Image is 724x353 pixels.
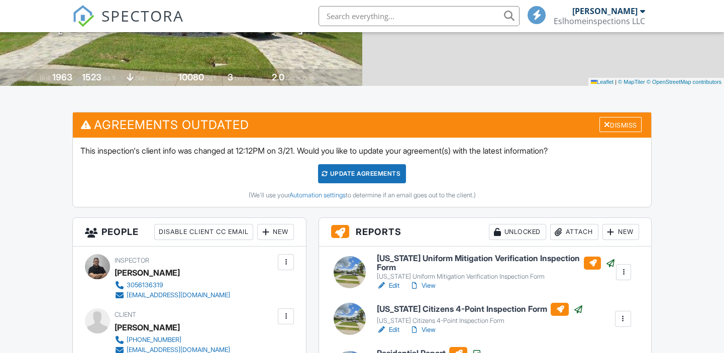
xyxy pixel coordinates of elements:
[40,74,51,82] span: Built
[127,291,230,299] div: [EMAIL_ADDRESS][DOMAIN_NAME]
[127,281,163,289] div: 3056136319
[376,273,615,281] div: [US_STATE] Uniform Mitigation Verification Inspection Form
[376,281,399,291] a: Edit
[115,290,230,300] a: [EMAIL_ADDRESS][DOMAIN_NAME]
[376,254,615,272] h6: [US_STATE] Uniform Mitigation Verification Inspection Form
[319,218,651,247] h3: Reports
[115,265,180,280] div: [PERSON_NAME]
[101,5,184,26] span: SPECTORA
[376,303,583,316] h6: [US_STATE] Citizens 4-Point Inspection Form
[572,6,638,16] div: [PERSON_NAME]
[647,79,721,85] a: © OpenStreetMap contributors
[115,311,136,318] span: Client
[135,74,146,82] span: slab
[156,74,177,82] span: Lot Size
[115,257,149,264] span: Inspector
[602,224,639,240] div: New
[257,224,294,240] div: New
[228,72,233,82] div: 3
[272,72,284,82] div: 2.0
[72,5,94,27] img: The Best Home Inspection Software - Spectora
[409,325,435,335] a: View
[376,325,399,335] a: Edit
[103,74,117,82] span: sq. ft.
[73,138,651,207] div: This inspection's client info was changed at 12:12PM on 3/21. Would you like to update your agree...
[80,191,644,199] div: (We'll use your to determine if an email goes out to the client.)
[376,254,615,281] a: [US_STATE] Uniform Mitigation Verification Inspection Form [US_STATE] Uniform Mitigation Verifica...
[286,74,315,82] span: bathrooms
[178,72,204,82] div: 10080
[73,112,651,137] h3: Agreements Outdated
[72,14,184,35] a: SPECTORA
[319,6,520,26] input: Search everything...
[489,224,546,240] div: Unlocked
[615,79,616,85] span: |
[618,79,645,85] a: © MapTiler
[376,303,583,325] a: [US_STATE] Citizens 4-Point Inspection Form [US_STATE] Citizens 4-Point Inspection Form
[409,281,435,291] a: View
[554,16,645,26] div: Eslhomeinspections LLC
[235,74,262,82] span: bedrooms
[205,74,218,82] span: sq.ft.
[115,335,230,345] a: [PHONE_NUMBER]
[599,117,642,133] div: Dismiss
[550,224,598,240] div: Attach
[318,164,406,183] div: Update Agreements
[154,224,253,240] div: Disable Client CC Email
[73,218,306,247] h3: People
[115,280,230,290] a: 3056136319
[289,191,345,199] a: Automation settings
[376,317,583,325] div: [US_STATE] Citizens 4-Point Inspection Form
[591,79,613,85] a: Leaflet
[127,336,181,344] div: [PHONE_NUMBER]
[52,72,72,82] div: 1963
[115,320,180,335] div: [PERSON_NAME]
[82,72,101,82] div: 1523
